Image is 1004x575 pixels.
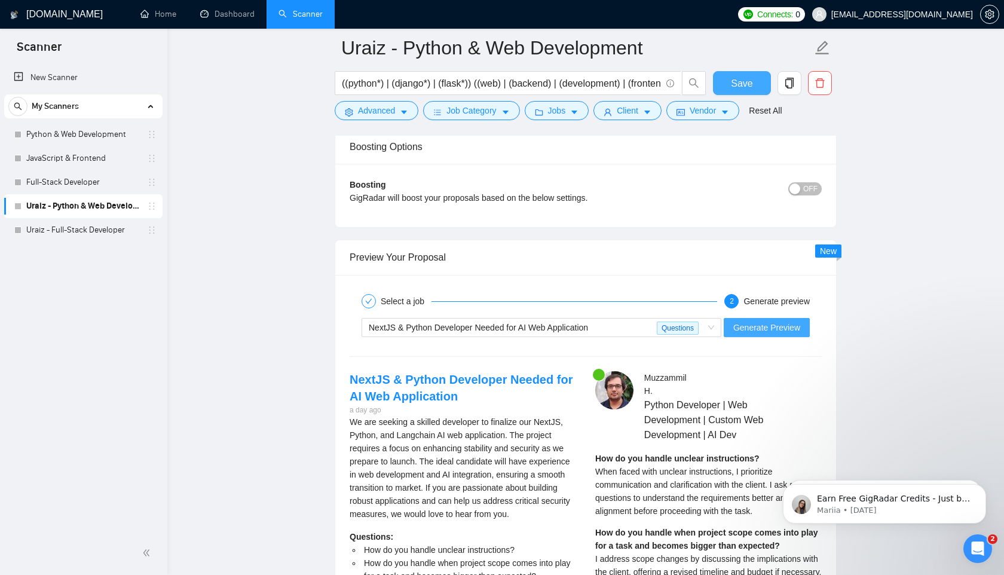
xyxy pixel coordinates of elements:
span: double-left [142,547,154,559]
span: search [682,78,705,88]
span: caret-down [721,108,729,117]
a: setting [980,10,999,19]
div: Boosting Options [350,130,822,164]
span: 0 [795,8,800,21]
span: holder [147,130,157,139]
span: Advanced [358,104,395,117]
img: logo [10,5,19,25]
span: caret-down [400,108,408,117]
span: check [365,298,372,305]
input: Scanner name... [341,33,812,63]
span: delete [809,78,831,88]
span: search [9,102,27,111]
span: holder [147,201,157,211]
a: Uraiz - Full-Stack Developer [26,218,140,242]
button: barsJob Categorycaret-down [423,101,519,120]
span: idcard [677,108,685,117]
button: Save [713,71,771,95]
span: When faced with unclear instructions, I prioritize communication and clarification with the clien... [595,467,818,516]
div: Preview Your Proposal [350,240,822,274]
img: upwork-logo.png [743,10,753,19]
strong: Questions: [350,532,393,542]
a: New Scanner [14,66,153,90]
b: Boosting [350,180,386,189]
span: Client [617,104,638,117]
iframe: Intercom notifications message [765,459,1004,543]
button: Generate Preview [724,318,810,337]
div: Select a job [381,294,431,308]
div: a day ago [350,405,576,416]
button: search [682,71,706,95]
button: delete [808,71,832,95]
span: Generate Preview [733,321,800,334]
span: Muzzammil H . [644,373,687,396]
span: holder [147,225,157,235]
span: Save [731,76,752,91]
span: 2 [730,297,734,305]
span: setting [345,108,353,117]
div: Generate preview [743,294,810,308]
button: folderJobscaret-down [525,101,589,120]
a: JavaScript & Frontend [26,146,140,170]
a: dashboardDashboard [200,9,255,19]
strong: How do you handle unclear instructions? [595,454,760,463]
a: homeHome [140,9,176,19]
span: caret-down [501,108,510,117]
div: GigRadar will boost your proposals based on the below settings. [350,191,704,204]
span: 2 [988,534,997,544]
a: Python & Web Development [26,123,140,146]
button: settingAdvancedcaret-down [335,101,418,120]
span: copy [778,78,801,88]
span: Python Developer | Web Development | Custom Web Development | AI Dev [644,397,786,442]
span: holder [147,154,157,163]
button: userClientcaret-down [593,101,662,120]
span: caret-down [570,108,578,117]
a: searchScanner [278,9,323,19]
span: NextJS & Python Developer Needed for AI Web Application [369,323,588,332]
span: New [820,246,837,256]
span: caret-down [643,108,651,117]
button: setting [980,5,999,24]
span: My Scanners [32,94,79,118]
iframe: Intercom live chat [963,534,992,563]
span: user [815,10,824,19]
span: user [604,108,612,117]
input: Search Freelance Jobs... [342,76,661,91]
button: search [8,97,27,116]
a: Uraiz - Python & Web Development [26,194,140,218]
span: Questions [657,322,699,335]
span: holder [147,178,157,187]
img: c1XdKLOyP80VY6pm8ljsbut-L3OB_K1eTQYfV4pjHOA9E2AFW09S7WlbeyGBuSdpXO [595,371,633,409]
button: copy [778,71,801,95]
span: Connects: [757,8,793,21]
div: We are seeking a skilled developer to finalize our NextJS, Python, and Langchain AI web applicati... [350,415,576,521]
a: Full-Stack Developer [26,170,140,194]
span: Job Category [446,104,496,117]
span: info-circle [666,79,674,87]
button: idcardVendorcaret-down [666,101,739,120]
strong: How do you handle when project scope comes into play for a task and becomes bigger than expected? [595,528,818,550]
span: edit [815,40,830,56]
span: bars [433,108,442,117]
li: New Scanner [4,66,163,90]
span: How do you handle unclear instructions? [364,545,515,555]
a: NextJS & Python Developer Needed for AI Web Application [350,373,573,403]
span: Jobs [548,104,566,117]
span: setting [981,10,999,19]
span: folder [535,108,543,117]
span: Vendor [690,104,716,117]
span: OFF [803,182,818,195]
a: Reset All [749,104,782,117]
span: Scanner [7,38,71,63]
li: My Scanners [4,94,163,242]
